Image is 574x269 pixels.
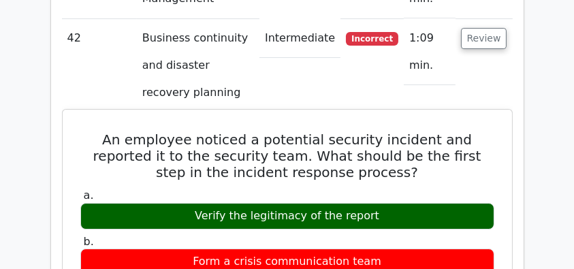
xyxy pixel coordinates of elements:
[461,28,507,49] button: Review
[259,19,340,58] td: Intermediate
[79,131,496,180] h5: An employee noticed a potential security incident and reported it to the security team. What shou...
[80,203,494,230] div: Verify the legitimacy of the report
[404,19,456,85] td: 1:09 min.
[84,189,94,202] span: a.
[137,19,259,112] td: Business continuity and disaster recovery planning
[84,235,94,248] span: b.
[62,19,137,112] td: 42
[346,32,398,46] span: Incorrect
